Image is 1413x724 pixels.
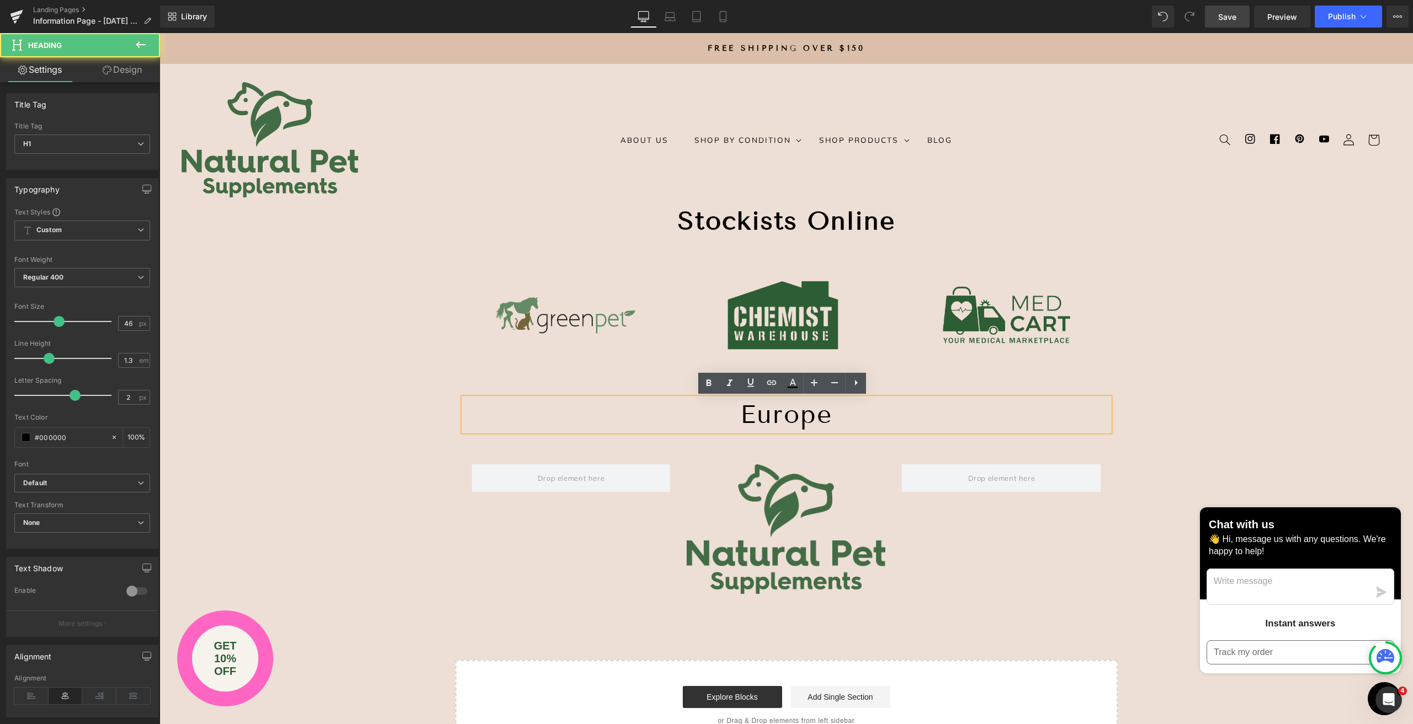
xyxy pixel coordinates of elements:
[522,95,647,119] summary: Shop By Condition
[14,122,150,130] div: Title Tag
[461,102,509,112] span: About Us
[448,95,522,119] a: About Us
[36,600,95,651] div: GET 10% OFF
[1398,687,1407,695] span: 4
[1178,6,1200,28] button: Redo
[23,140,31,148] b: H1
[23,273,64,281] b: Regular 400
[1037,474,1245,682] inbox-online-store-chat: Shopify online store chat
[160,6,215,28] a: New Library
[36,226,62,235] b: Custom
[14,377,150,384] div: Letter Spacing
[1254,6,1310,28] a: Preview
[1053,94,1078,120] summary: Search
[82,57,162,82] a: Design
[768,102,793,112] span: Blog
[14,646,52,661] div: Alignment
[22,49,199,164] img: Natural Pet Supplements Australia
[657,6,683,28] a: Laptop
[139,394,148,401] span: px
[660,102,739,112] span: Shop Products
[1152,6,1174,28] button: Undo
[647,95,755,119] summary: Shop Products
[33,6,160,14] a: Landing Pages
[14,94,47,109] div: Title Tag
[33,592,99,658] button: GET 10% OFF
[14,460,150,468] div: Font
[1315,6,1382,28] button: Publish
[1328,12,1356,21] span: Publish
[304,365,950,398] h1: Europe
[7,610,158,636] button: More settings
[14,303,150,310] div: Font Size
[1267,11,1297,23] span: Preview
[14,674,150,682] div: Alignment
[710,6,736,28] a: Mobile
[14,256,150,264] div: Font Weight
[518,173,736,203] strong: Stockists Online
[14,586,115,598] div: Enable
[14,179,60,194] div: Typography
[314,684,941,691] p: or Drag & Drop elements from left sidebar
[139,320,148,327] span: px
[35,431,105,443] input: Color
[523,653,623,675] a: Explore Blocks
[1218,11,1236,23] span: Save
[14,340,150,347] div: Line Height
[123,428,150,447] div: %
[28,41,62,50] span: Heading
[14,207,150,216] div: Text Styles
[14,557,63,573] div: Text Shadow
[1375,687,1402,713] iframe: Intercom live chat
[23,479,47,488] i: Default
[181,12,207,22] span: Library
[1387,6,1409,28] button: More
[631,653,731,675] a: Add Single Section
[33,17,139,25] span: Information Page - [DATE] 10:48:53
[139,357,148,364] span: em
[59,619,103,629] p: More settings
[755,95,805,119] a: Blog
[14,414,150,421] div: Text Color
[23,518,40,527] b: None
[630,6,657,28] a: Desktop
[683,6,710,28] a: Tablet
[535,102,631,112] span: Shop By Condition
[14,501,150,509] div: Text Transform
